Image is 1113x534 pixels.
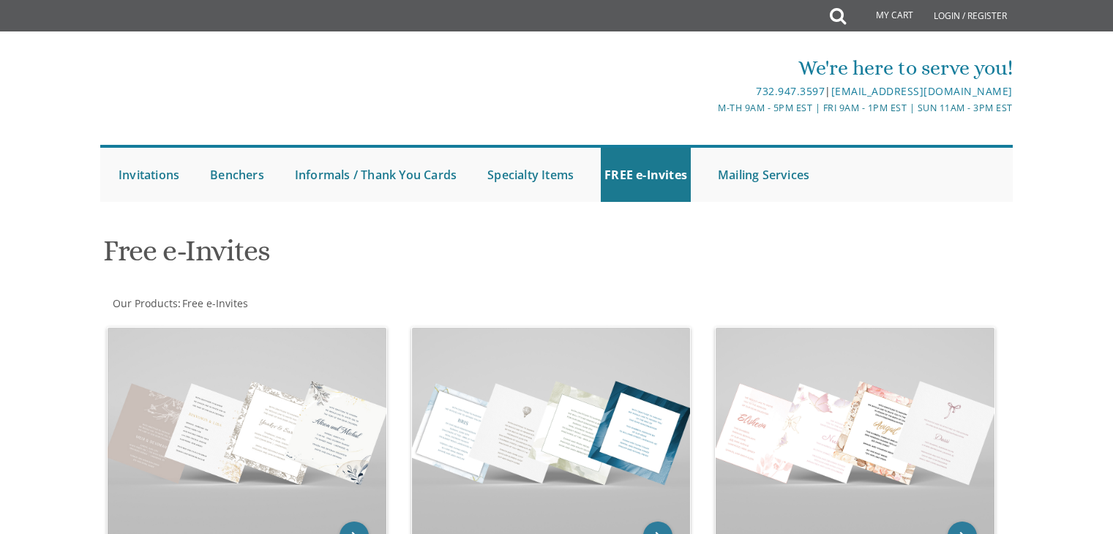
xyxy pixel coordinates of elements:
div: We're here to serve you! [405,53,1013,83]
a: Benchers [206,148,268,202]
a: Specialty Items [484,148,577,202]
h1: Free e-Invites [103,235,700,278]
a: FREE e-Invites [601,148,691,202]
div: | [405,83,1013,100]
a: [EMAIL_ADDRESS][DOMAIN_NAME] [831,84,1013,98]
a: Informals / Thank You Cards [291,148,460,202]
a: My Cart [844,1,923,31]
a: 732.947.3597 [756,84,825,98]
a: Our Products [111,296,178,310]
span: Free e-Invites [182,296,248,310]
div: M-Th 9am - 5pm EST | Fri 9am - 1pm EST | Sun 11am - 3pm EST [405,100,1013,116]
div: : [100,296,557,311]
a: Free e-Invites [181,296,248,310]
a: Invitations [115,148,183,202]
a: Mailing Services [714,148,813,202]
